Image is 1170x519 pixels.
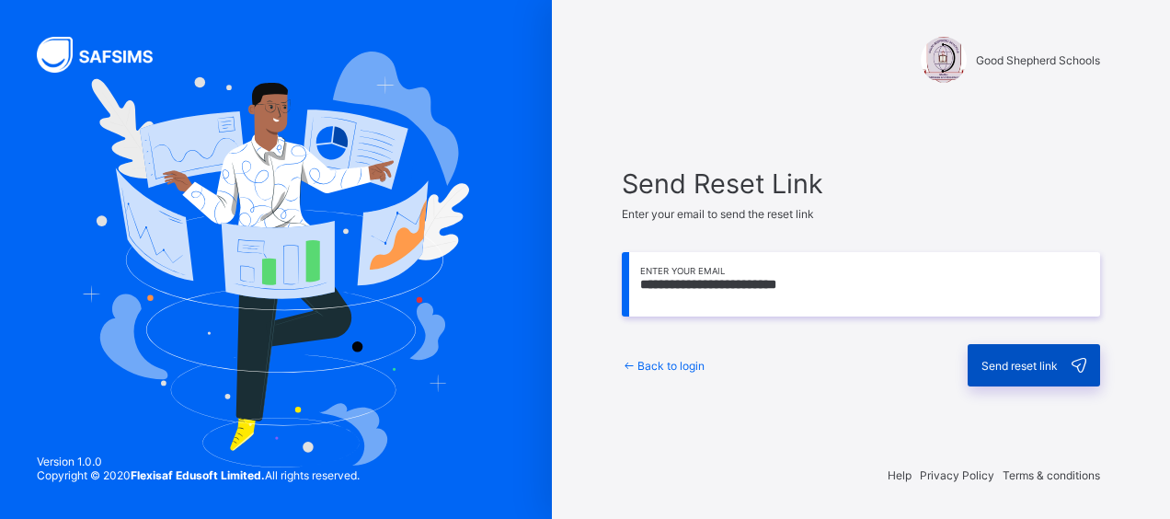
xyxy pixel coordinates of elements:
img: SAFSIMS Logo [37,37,175,73]
img: Hero Image [83,52,469,467]
span: Back to login [637,359,705,373]
img: Good Shepherd Schools [921,37,967,83]
span: Copyright © 2020 All rights reserved. [37,468,360,482]
strong: Flexisaf Edusoft Limited. [131,468,265,482]
span: Good Shepherd Schools [976,53,1100,67]
span: Privacy Policy [920,468,994,482]
span: Version 1.0.0 [37,455,360,468]
span: Terms & conditions [1003,468,1100,482]
span: Send reset link [981,359,1058,373]
span: Help [888,468,912,482]
span: Send Reset Link [622,167,1100,200]
a: Back to login [622,359,705,373]
span: Enter your email to send the reset link [622,207,814,221]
